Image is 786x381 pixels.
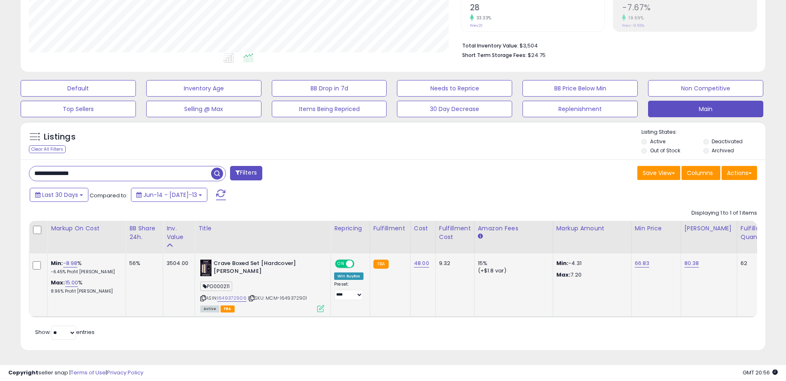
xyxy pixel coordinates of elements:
button: Filters [230,166,262,180]
a: 1649372906 [217,295,247,302]
b: Crave Boxed Set [Hardcover] [PERSON_NAME] [214,260,314,277]
button: Items Being Repriced [272,101,387,117]
p: -6.45% Profit [PERSON_NAME] [51,269,119,275]
div: Preset: [334,282,363,300]
button: Save View [637,166,680,180]
small: 19.69% [626,15,644,21]
span: Show: entries [35,328,95,336]
div: (+$1.8 var) [478,267,546,275]
p: 8.96% Profit [PERSON_NAME] [51,289,119,294]
div: Displaying 1 to 1 of 1 items [691,209,757,217]
div: Fulfillment Cost [439,224,471,241]
div: Win BuyBox [334,272,363,280]
a: Terms of Use [71,369,106,376]
div: Inv. value [166,224,191,241]
span: Jun-14 - [DATE]-13 [143,191,197,199]
div: % [51,260,119,275]
button: Last 30 Days [30,188,88,202]
div: BB Share 24h. [129,224,159,241]
a: -8.98 [63,259,78,267]
div: seller snap | | [8,369,143,377]
div: Amazon Fees [478,224,549,233]
p: -4.31 [556,260,625,267]
th: The percentage added to the cost of goods (COGS) that forms the calculator for Min & Max prices. [47,221,126,253]
button: Needs to Reprice [397,80,512,97]
b: Total Inventory Value: [462,42,518,49]
span: $24.75 [528,51,546,59]
label: Deactivated [712,138,743,145]
div: Fulfillable Quantity [741,224,769,241]
a: 48.00 [414,259,429,267]
span: Last 30 Days [42,191,78,199]
div: Markup Amount [556,224,628,233]
strong: Min: [556,259,569,267]
div: Fulfillment [373,224,407,233]
img: 51kSzy+8ClL._SL40_.jpg [200,260,211,276]
a: Privacy Policy [107,369,143,376]
button: Actions [722,166,757,180]
strong: Copyright [8,369,38,376]
span: All listings currently available for purchase on Amazon [200,305,219,312]
small: FBA [373,260,389,269]
span: PO000211 [200,282,232,291]
h2: -7.67% [622,3,757,14]
span: 2025-08-13 20:56 GMT [743,369,778,376]
button: Columns [682,166,720,180]
h2: 28 [470,3,605,14]
div: 9.32 [439,260,468,267]
label: Archived [712,147,734,154]
label: Out of Stock [650,147,680,154]
small: Prev: 21 [470,23,482,28]
span: FBA [221,305,235,312]
button: Main [648,101,763,117]
li: $3,504 [462,40,751,50]
a: 80.38 [684,259,699,267]
button: Replenishment [522,101,638,117]
button: BB Price Below Min [522,80,638,97]
b: Short Term Storage Fees: [462,52,527,59]
a: 66.83 [635,259,650,267]
label: Active [650,138,665,145]
div: Markup on Cost [51,224,122,233]
div: Repricing [334,224,366,233]
span: OFF [353,260,366,267]
button: Jun-14 - [DATE]-13 [131,188,207,202]
div: Min Price [635,224,677,233]
div: Cost [414,224,432,233]
small: 33.33% [474,15,492,21]
b: Max: [51,279,65,286]
p: Listing States: [641,128,765,136]
a: 15.00 [65,279,78,287]
p: 7.20 [556,271,625,279]
span: Compared to: [90,192,128,199]
small: Prev: -9.55% [622,23,644,28]
div: ASIN: [200,260,324,311]
strong: Max: [556,271,571,279]
span: ON [336,260,346,267]
h5: Listings [44,131,76,143]
div: 62 [741,260,766,267]
div: 15% [478,260,546,267]
button: Top Sellers [21,101,136,117]
div: Clear All Filters [29,145,66,153]
b: Min: [51,259,63,267]
div: Title [198,224,327,233]
button: Non Competitive [648,80,763,97]
span: Columns [687,169,713,177]
button: Default [21,80,136,97]
button: 30 Day Decrease [397,101,512,117]
button: BB Drop in 7d [272,80,387,97]
div: % [51,279,119,294]
div: 3504.00 [166,260,188,267]
button: Inventory Age [146,80,261,97]
button: Selling @ Max [146,101,261,117]
span: | SKU: MCM-1649372901 [248,295,307,301]
small: Amazon Fees. [478,233,483,240]
div: 56% [129,260,157,267]
div: [PERSON_NAME] [684,224,734,233]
